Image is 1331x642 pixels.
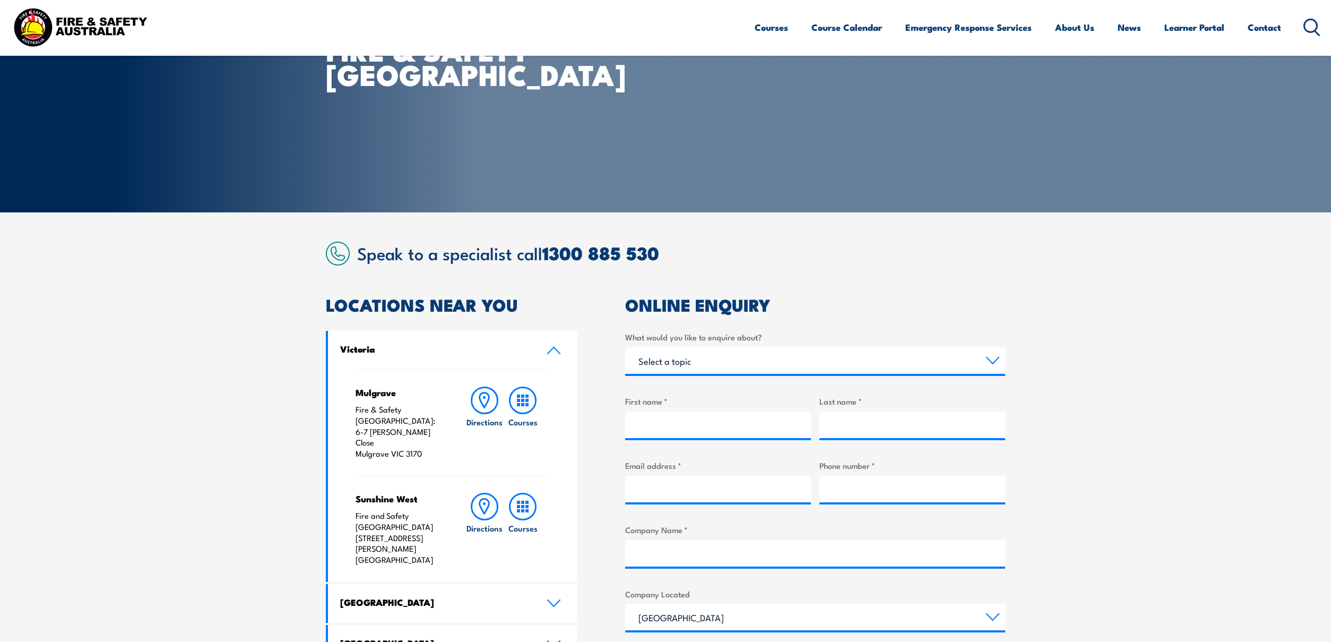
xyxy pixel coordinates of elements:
a: Directions [465,387,504,459]
h4: Mulgrave [356,387,444,398]
a: News [1118,13,1141,41]
h2: ONLINE ENQUIRY [625,297,1005,312]
h4: Sunshine West [356,493,444,504]
h4: Victoria [340,343,530,355]
a: Emergency Response Services [905,13,1032,41]
h6: Courses [508,523,538,534]
label: First name [625,395,811,407]
a: Courses [504,387,542,459]
h2: LOCATIONS NEAR YOU [326,297,577,312]
a: Directions [465,493,504,566]
label: Company Name [625,524,1005,536]
h6: Directions [466,523,503,534]
label: Last name [819,395,1005,407]
label: Company Located [625,588,1005,600]
a: 1300 885 530 [542,238,659,267]
label: Email address [625,459,811,472]
a: Courses [504,493,542,566]
h1: FIRE & SAFETY [GEOGRAPHIC_DATA] [326,12,588,87]
h6: Courses [508,416,538,427]
label: Phone number [819,459,1005,472]
a: Learner Portal [1164,13,1224,41]
h6: Directions [466,416,503,427]
a: Course Calendar [811,13,882,41]
h4: [GEOGRAPHIC_DATA] [340,596,530,608]
a: Victoria [328,331,577,370]
a: Contact [1248,13,1281,41]
label: What would you like to enquire about? [625,331,1005,343]
p: Fire & Safety [GEOGRAPHIC_DATA]: 6-7 [PERSON_NAME] Close Mulgrave VIC 3170 [356,404,444,459]
a: About Us [1055,13,1094,41]
a: Courses [755,13,788,41]
a: [GEOGRAPHIC_DATA] [328,584,577,623]
h2: Speak to a specialist call [357,243,1005,262]
p: Fire and Safety [GEOGRAPHIC_DATA] [STREET_ADDRESS][PERSON_NAME] [GEOGRAPHIC_DATA] [356,510,444,566]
